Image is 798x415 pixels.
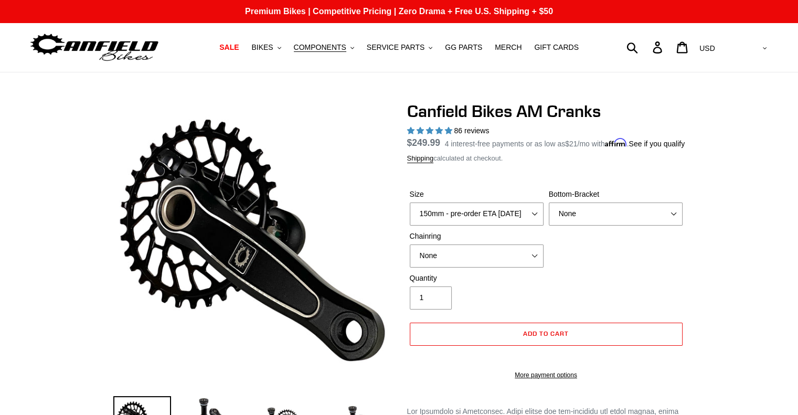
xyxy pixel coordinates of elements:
[407,126,454,135] span: 4.97 stars
[410,370,683,380] a: More payment options
[495,43,522,52] span: MERCH
[410,189,544,200] label: Size
[410,231,544,242] label: Chainring
[214,40,244,55] a: SALE
[454,126,489,135] span: 86 reviews
[367,43,424,52] span: SERVICE PARTS
[490,40,527,55] a: MERCH
[445,136,685,150] p: 4 interest-free payments or as low as /mo with .
[410,273,544,284] label: Quantity
[407,154,434,163] a: Shipping
[29,31,160,64] img: Canfield Bikes
[219,43,239,52] span: SALE
[410,323,683,346] button: Add to cart
[605,138,627,147] span: Affirm
[294,43,346,52] span: COMPONENTS
[629,140,685,148] a: See if you qualify - Learn more about Affirm Financing (opens in modal)
[523,329,569,337] span: Add to cart
[407,137,440,148] span: $249.99
[534,43,579,52] span: GIFT CARDS
[289,40,359,55] button: COMPONENTS
[251,43,273,52] span: BIKES
[632,36,659,59] input: Search
[361,40,438,55] button: SERVICE PARTS
[445,43,482,52] span: GG PARTS
[407,101,685,121] h1: Canfield Bikes AM Cranks
[549,189,683,200] label: Bottom-Bracket
[407,153,685,164] div: calculated at checkout.
[529,40,584,55] a: GIFT CARDS
[565,140,577,148] span: $21
[440,40,487,55] a: GG PARTS
[246,40,286,55] button: BIKES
